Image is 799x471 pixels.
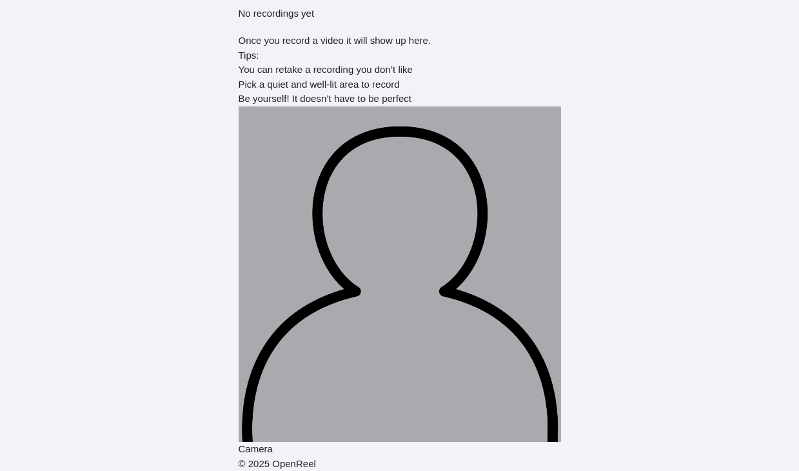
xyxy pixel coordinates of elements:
div: You can retake a recording you don’t like [239,63,561,77]
span: Camera [239,442,561,457]
div: Pick a quiet and well-lit area to record [239,77,561,92]
img: overlay [239,106,561,442]
div: Tips: [239,48,561,63]
p: No recordings yet [239,6,561,21]
div: Be yourself! It doesn’t have to be perfect [239,92,561,106]
div: Once you record a video it will show up here. [239,6,561,48]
